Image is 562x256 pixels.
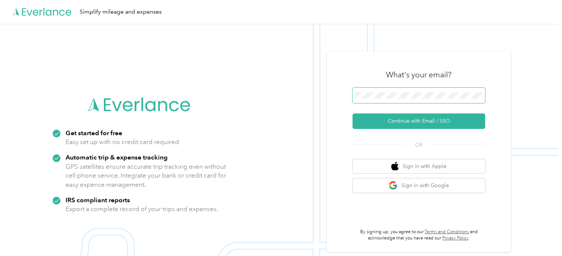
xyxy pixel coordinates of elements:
[425,229,469,235] a: Terms and Conditions
[66,137,179,147] p: Easy set up with no credit card required
[442,235,468,241] a: Privacy Policy
[389,181,398,190] img: google logo
[66,153,168,161] strong: Automatic trip & expense tracking
[391,162,398,171] img: apple logo
[66,162,226,189] p: GPS satellites ensure accurate trip tracking even without cell phone service. Integrate your bank...
[386,70,452,80] h3: What's your email?
[352,159,485,173] button: apple logoSign in with Apple
[352,229,485,242] p: By signing up, you agree to our and acknowledge that you have read our .
[352,113,485,129] button: Continue with Email / SSO
[80,7,162,17] div: Simplify mileage and expenses
[66,129,122,137] strong: Get started for free
[66,204,218,214] p: Export a complete record of your trips and expenses.
[352,178,485,193] button: google logoSign in with Google
[66,196,130,204] strong: IRS compliant reports
[406,141,432,149] span: OR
